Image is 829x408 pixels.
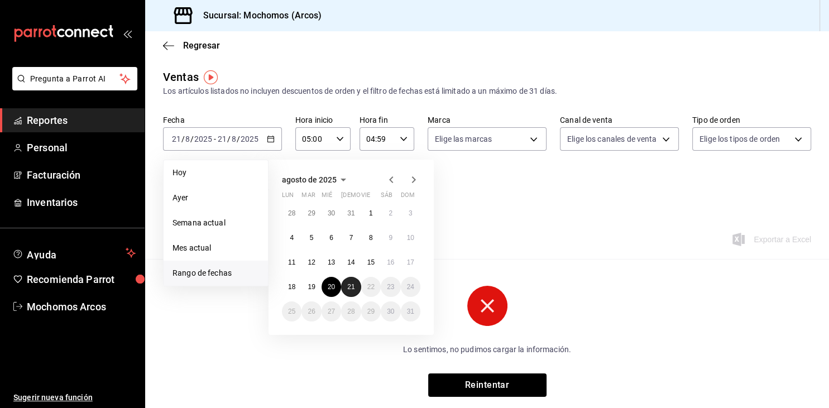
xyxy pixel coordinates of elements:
[341,203,361,223] button: 31 de julio de 2025
[361,301,381,321] button: 29 de agosto de 2025
[282,252,301,272] button: 11 de agosto de 2025
[190,135,194,143] span: /
[401,301,420,321] button: 31 de agosto de 2025
[231,135,237,143] input: --
[194,135,213,143] input: ----
[282,203,301,223] button: 28 de julio de 2025
[367,308,375,315] abbr: 29 de agosto de 2025
[308,283,315,291] abbr: 19 de agosto de 2025
[282,173,350,186] button: agosto de 2025
[401,252,420,272] button: 17 de agosto de 2025
[240,135,259,143] input: ----
[12,67,137,90] button: Pregunta a Parrot AI
[171,135,181,143] input: --
[361,203,381,223] button: 1 de agosto de 2025
[341,277,361,297] button: 21 de agosto de 2025
[381,228,400,248] button: 9 de agosto de 2025
[407,283,414,291] abbr: 24 de agosto de 2025
[8,81,137,93] a: Pregunta a Parrot AI
[428,116,547,124] label: Marca
[361,277,381,297] button: 22 de agosto de 2025
[428,373,547,397] button: Reintentar
[282,228,301,248] button: 4 de agosto de 2025
[172,217,259,229] span: Semana actual
[290,234,294,242] abbr: 4 de agosto de 2025
[282,301,301,321] button: 25 de agosto de 2025
[560,116,679,124] label: Canal de venta
[401,203,420,223] button: 3 de agosto de 2025
[692,116,811,124] label: Tipo de orden
[361,228,381,248] button: 8 de agosto de 2025
[341,301,361,321] button: 28 de agosto de 2025
[347,283,354,291] abbr: 21 de agosto de 2025
[333,344,641,356] p: Lo sentimos, no pudimos cargar la información.
[301,301,321,321] button: 26 de agosto de 2025
[409,209,413,217] abbr: 3 de agosto de 2025
[347,258,354,266] abbr: 14 de agosto de 2025
[341,252,361,272] button: 14 de agosto de 2025
[204,70,218,84] img: Tooltip marker
[288,308,295,315] abbr: 25 de agosto de 2025
[301,191,315,203] abbr: martes
[567,133,657,145] span: Elige los canales de venta
[401,228,420,248] button: 10 de agosto de 2025
[172,192,259,204] span: Ayer
[217,135,227,143] input: --
[328,283,335,291] abbr: 20 de agosto de 2025
[381,277,400,297] button: 23 de agosto de 2025
[322,228,341,248] button: 6 de agosto de 2025
[369,234,373,242] abbr: 8 de agosto de 2025
[401,191,415,203] abbr: domingo
[27,195,136,210] span: Inventarios
[322,301,341,321] button: 27 de agosto de 2025
[301,252,321,272] button: 12 de agosto de 2025
[183,40,220,51] span: Regresar
[13,392,136,404] span: Sugerir nueva función
[329,234,333,242] abbr: 6 de agosto de 2025
[360,116,415,124] label: Hora fin
[308,209,315,217] abbr: 29 de julio de 2025
[308,308,315,315] abbr: 26 de agosto de 2025
[401,277,420,297] button: 24 de agosto de 2025
[123,29,132,38] button: open_drawer_menu
[163,69,199,85] div: Ventas
[361,252,381,272] button: 15 de agosto de 2025
[163,40,220,51] button: Regresar
[301,277,321,297] button: 19 de agosto de 2025
[282,175,337,184] span: agosto de 2025
[282,277,301,297] button: 18 de agosto de 2025
[387,308,394,315] abbr: 30 de agosto de 2025
[341,191,407,203] abbr: jueves
[328,258,335,266] abbr: 13 de agosto de 2025
[347,209,354,217] abbr: 31 de julio de 2025
[381,203,400,223] button: 2 de agosto de 2025
[407,234,414,242] abbr: 10 de agosto de 2025
[322,203,341,223] button: 30 de julio de 2025
[407,308,414,315] abbr: 31 de agosto de 2025
[214,135,216,143] span: -
[194,9,322,22] h3: Sucursal: Mochomos (Arcos)
[381,301,400,321] button: 30 de agosto de 2025
[407,258,414,266] abbr: 17 de agosto de 2025
[172,267,259,279] span: Rango de fechas
[381,252,400,272] button: 16 de agosto de 2025
[369,209,373,217] abbr: 1 de agosto de 2025
[237,135,240,143] span: /
[435,133,492,145] span: Elige las marcas
[30,73,120,85] span: Pregunta a Parrot AI
[361,191,370,203] abbr: viernes
[295,116,351,124] label: Hora inicio
[367,258,375,266] abbr: 15 de agosto de 2025
[185,135,190,143] input: --
[27,272,136,287] span: Recomienda Parrot
[341,228,361,248] button: 7 de agosto de 2025
[301,203,321,223] button: 29 de julio de 2025
[310,234,314,242] abbr: 5 de agosto de 2025
[322,191,332,203] abbr: miércoles
[389,234,392,242] abbr: 9 de agosto de 2025
[163,116,282,124] label: Fecha
[387,258,394,266] abbr: 16 de agosto de 2025
[227,135,231,143] span: /
[27,246,121,260] span: Ayuda
[181,135,185,143] span: /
